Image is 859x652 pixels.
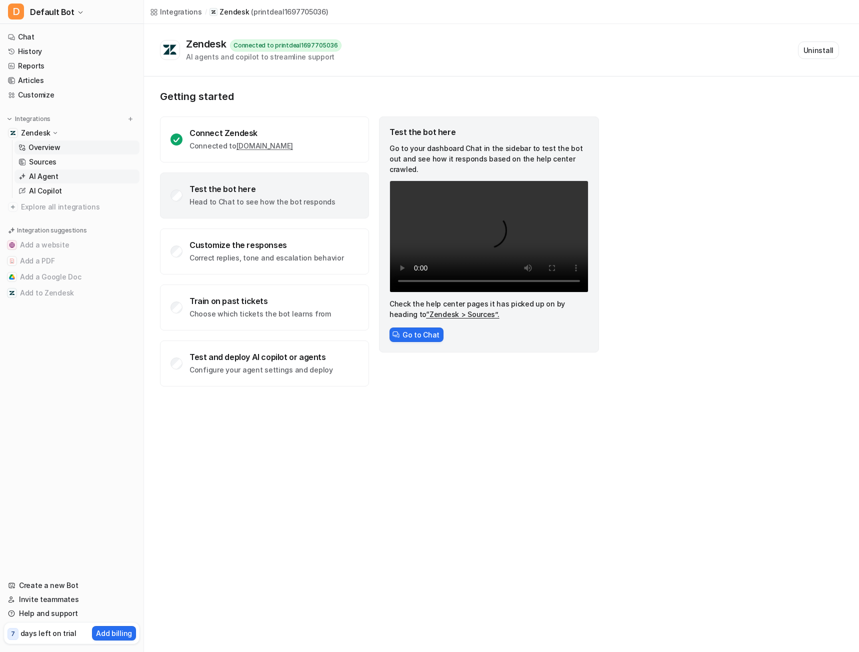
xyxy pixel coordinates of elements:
[186,38,230,50] div: Zendesk
[4,114,53,124] button: Integrations
[4,606,139,620] a: Help and support
[798,41,839,59] button: Uninstall
[17,226,86,235] p: Integration suggestions
[4,592,139,606] a: Invite teammates
[389,127,588,137] div: Test the bot here
[426,310,499,318] a: “Zendesk > Sources”.
[9,274,15,280] img: Add a Google Doc
[14,169,139,183] a: AI Agent
[9,258,15,264] img: Add a PDF
[14,184,139,198] a: AI Copilot
[8,3,24,19] span: D
[127,115,134,122] img: menu_add.svg
[29,157,56,167] p: Sources
[11,629,15,638] p: 7
[29,186,62,196] p: AI Copilot
[189,141,293,151] p: Connected to
[4,285,139,301] button: Add to ZendeskAdd to Zendesk
[21,128,50,138] p: Zendesk
[209,7,328,17] a: Zendesk(printdeal1697705036)
[251,7,328,17] p: ( printdeal1697705036 )
[4,269,139,285] button: Add a Google DocAdd a Google Doc
[389,143,588,174] p: Go to your dashboard Chat in the sidebar to test the bot out and see how it responds based on the...
[150,6,202,17] a: Integrations
[389,327,443,342] button: Go to Chat
[9,242,15,248] img: Add a website
[219,7,249,17] p: Zendesk
[4,59,139,73] a: Reports
[14,155,139,169] a: Sources
[9,290,15,296] img: Add to Zendesk
[189,240,343,250] div: Customize the responses
[20,628,76,638] p: days left on trial
[4,200,139,214] a: Explore all integrations
[14,140,139,154] a: Overview
[4,30,139,44] a: Chat
[189,309,331,319] p: Choose which tickets the bot learns from
[392,331,399,338] img: ChatIcon
[189,253,343,263] p: Correct replies, tone and escalation behavior
[162,44,177,56] img: Zendesk logo
[4,88,139,102] a: Customize
[10,130,16,136] img: Zendesk
[160,6,202,17] div: Integrations
[389,180,588,292] video: Your browser does not support the video tag.
[4,578,139,592] a: Create a new Bot
[4,73,139,87] a: Articles
[205,7,207,16] span: /
[92,626,136,640] button: Add billing
[236,141,293,150] a: [DOMAIN_NAME]
[186,51,341,62] div: AI agents and copilot to streamline support
[4,237,139,253] button: Add a websiteAdd a website
[4,44,139,58] a: History
[30,5,74,19] span: Default Bot
[230,39,341,51] div: Connected to printdeal1697705036
[189,352,333,362] div: Test and deploy AI copilot or agents
[8,202,18,212] img: explore all integrations
[189,128,293,138] div: Connect Zendesk
[28,142,60,152] p: Overview
[189,197,335,207] p: Head to Chat to see how the bot responds
[189,296,331,306] div: Train on past tickets
[21,199,135,215] span: Explore all integrations
[15,115,50,123] p: Integrations
[29,171,58,181] p: AI Agent
[389,298,588,319] p: Check the help center pages it has picked up on by heading to
[96,628,132,638] p: Add billing
[4,253,139,269] button: Add a PDFAdd a PDF
[160,90,600,102] p: Getting started
[6,115,13,122] img: expand menu
[189,365,333,375] p: Configure your agent settings and deploy
[189,184,335,194] div: Test the bot here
